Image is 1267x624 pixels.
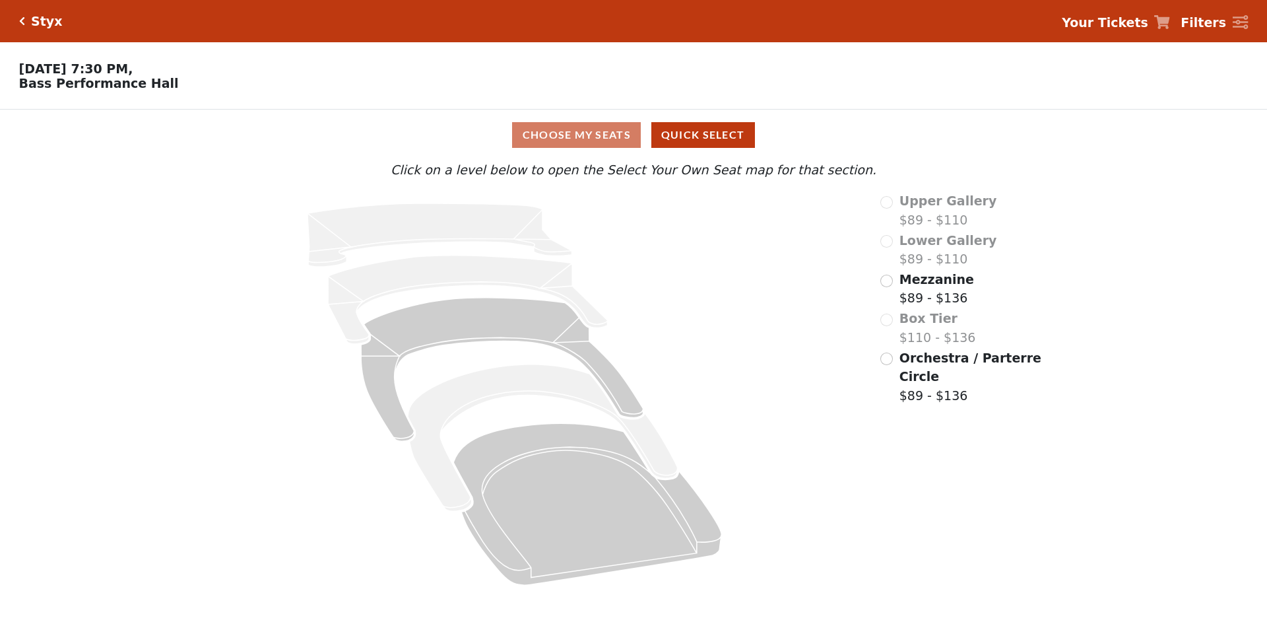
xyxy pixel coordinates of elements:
label: $89 - $136 [899,270,974,308]
path: Orchestra / Parterre Circle - Seats Available: 45 [454,423,722,585]
path: Upper Gallery - Seats Available: 0 [308,203,572,267]
strong: Filters [1181,15,1226,30]
span: Upper Gallery [899,193,997,208]
label: $89 - $110 [899,191,997,229]
span: Mezzanine [899,272,974,287]
path: Lower Gallery - Seats Available: 0 [328,256,608,344]
strong: Your Tickets [1062,15,1148,30]
p: Click on a level below to open the Select Your Own Seat map for that section. [168,160,1099,180]
button: Quick Select [651,122,755,148]
label: $89 - $110 [899,231,997,269]
span: Orchestra / Parterre Circle [899,351,1041,384]
span: Lower Gallery [899,233,997,248]
span: Box Tier [899,311,958,326]
a: Click here to go back to filters [19,17,25,26]
label: $110 - $136 [899,309,976,347]
a: Your Tickets [1062,13,1170,32]
h5: Styx [31,14,62,29]
label: $89 - $136 [899,349,1043,405]
a: Filters [1181,13,1248,32]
